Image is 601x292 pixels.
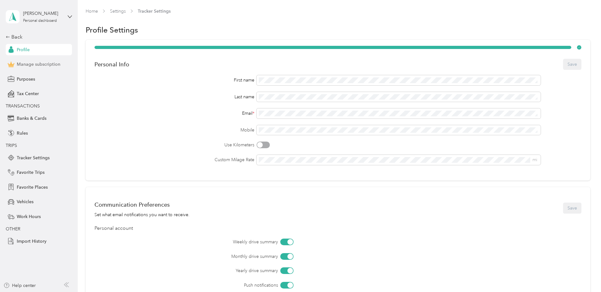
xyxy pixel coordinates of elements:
div: Personal Info [94,61,129,68]
span: Rules [17,130,28,137]
label: Use Kilometers [94,142,255,148]
div: [PERSON_NAME] [23,10,63,17]
div: Email [94,110,255,117]
span: Tax Center [17,90,39,97]
div: Set what email notifications you want to receive. [94,211,190,218]
a: Settings [110,9,126,14]
h1: Profile Settings [86,27,138,33]
span: mi [532,157,537,162]
span: Tracker Settings [17,155,50,161]
span: TRANSACTIONS [6,103,40,109]
label: Yearly drive summary [130,267,278,274]
span: Manage subscription [17,61,60,68]
label: Monthly drive summary [130,253,278,260]
span: Vehicles [17,198,33,205]
label: Weekly drive summary [130,239,278,245]
span: Profile [17,46,30,53]
span: Import History [17,238,46,245]
span: Favorite Places [17,184,48,191]
span: TRIPS [6,143,17,148]
div: First name [94,77,255,83]
div: Last name [94,94,255,100]
label: Custom Milage Rate [94,156,255,163]
a: Home [86,9,98,14]
span: Favorite Trips [17,169,45,176]
div: Back [6,33,69,41]
label: Push notifications [130,282,278,289]
span: OTHER [6,226,20,232]
div: Communication Preferences [94,201,190,208]
span: Work Hours [17,213,41,220]
iframe: Everlance-gr Chat Button Frame [566,257,601,292]
span: Banks & Cards [17,115,46,122]
span: Purposes [17,76,35,82]
div: Personal dashboard [23,19,57,23]
button: Help center [3,282,36,289]
div: Personal account [94,225,581,232]
label: Mobile [94,127,255,133]
span: Tracker Settings [138,8,171,15]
